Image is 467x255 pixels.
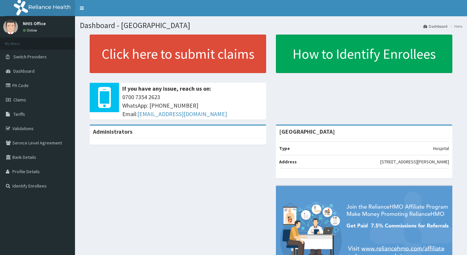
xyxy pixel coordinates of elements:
b: Type [279,145,290,151]
img: User Image [3,20,18,34]
h1: Dashboard - [GEOGRAPHIC_DATA] [80,21,462,30]
p: Hospital [433,145,449,152]
a: Online [23,28,38,33]
span: Switch Providers [13,54,47,60]
p: NHIS Office [23,21,46,26]
a: Click here to submit claims [90,35,266,73]
span: 0700 7354 2623 WhatsApp: [PHONE_NUMBER] Email: [122,93,263,118]
span: Tariffs [13,111,25,117]
span: Claims [13,97,26,103]
p: [STREET_ADDRESS][PERSON_NAME] [380,158,449,165]
span: Dashboard [13,68,35,74]
a: [EMAIL_ADDRESS][DOMAIN_NAME] [137,110,227,118]
b: Administrators [93,128,132,135]
a: Dashboard [423,23,447,29]
b: If you have any issue, reach us on: [122,85,211,92]
strong: [GEOGRAPHIC_DATA] [279,128,335,135]
a: How to Identify Enrollees [276,35,452,73]
li: Here [448,23,462,29]
b: Address [279,159,297,165]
